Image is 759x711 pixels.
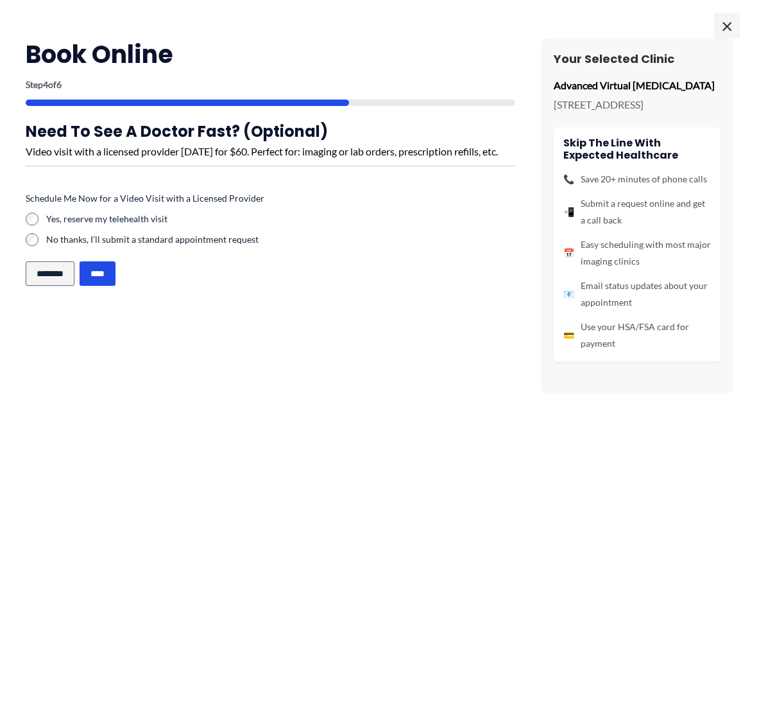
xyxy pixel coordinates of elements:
label: Yes, reserve my telehealth visit [46,213,515,225]
li: Email status updates about your appointment [563,277,711,311]
div: Video visit with a licensed provider [DATE] for $60. Perfect for: imaging or lab orders, prescrip... [26,142,515,161]
li: Submit a request online and get a call back [563,195,711,229]
h2: Book Online [26,39,515,70]
p: Advanced Virtual [MEDICAL_DATA] [554,76,721,95]
span: 📞 [563,171,574,188]
li: Save 20+ minutes of phone calls [563,171,711,188]
span: 6 [56,79,62,90]
h3: Need to see a doctor fast? (Optional) [26,121,515,141]
span: × [714,13,740,39]
p: [STREET_ADDRESS] [554,95,721,114]
label: No thanks, I’ll submit a standard appointment request [46,233,515,246]
h4: Skip the line with Expected Healthcare [563,137,711,161]
span: 4 [43,79,48,90]
span: 📅 [563,245,574,261]
li: Use your HSA/FSA card for payment [563,319,711,352]
h3: Your Selected Clinic [554,51,721,66]
span: 📲 [563,204,574,220]
legend: Schedule Me Now for a Video Visit with a Licensed Provider [26,192,264,205]
p: Step of [26,80,515,89]
li: Easy scheduling with most major imaging clinics [563,236,711,270]
span: 💳 [563,327,574,344]
span: 📧 [563,286,574,303]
